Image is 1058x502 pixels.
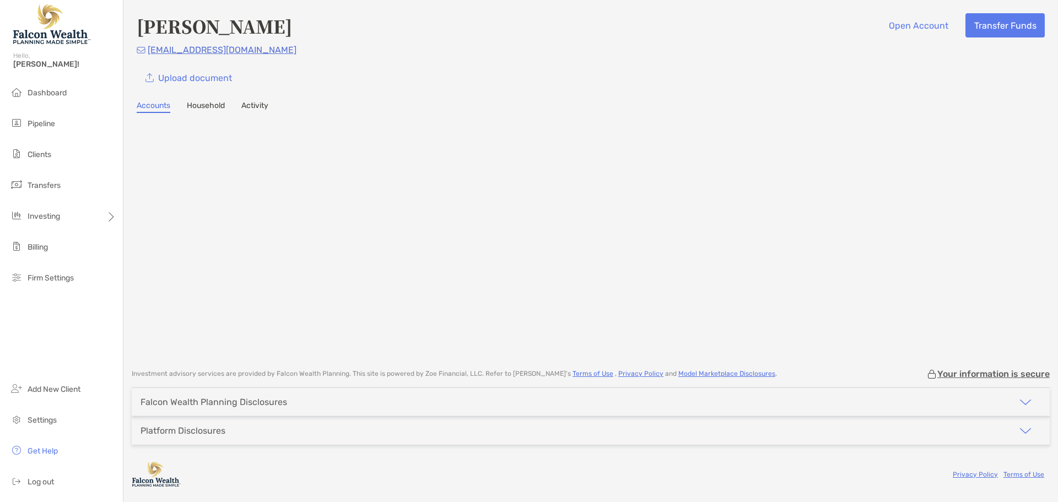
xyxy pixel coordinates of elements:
p: Your information is secure [937,369,1050,379]
p: [EMAIL_ADDRESS][DOMAIN_NAME] [148,43,296,57]
img: company logo [132,462,181,487]
a: Upload document [137,66,240,90]
span: [PERSON_NAME]! [13,60,116,69]
img: investing icon [10,209,23,222]
img: icon arrow [1019,424,1032,438]
img: billing icon [10,240,23,253]
span: Firm Settings [28,273,74,283]
div: Platform Disclosures [141,425,225,436]
img: button icon [145,73,154,83]
span: Transfers [28,181,61,190]
a: Privacy Policy [618,370,663,377]
button: Open Account [880,13,957,37]
span: Investing [28,212,60,221]
img: icon arrow [1019,396,1032,409]
span: Log out [28,477,54,487]
img: get-help icon [10,444,23,457]
span: Get Help [28,446,58,456]
img: logout icon [10,474,23,488]
p: Investment advisory services are provided by Falcon Wealth Planning . This site is powered by Zoe... [132,370,777,378]
img: Email Icon [137,47,145,53]
div: Falcon Wealth Planning Disclosures [141,397,287,407]
a: Model Marketplace Disclosures [678,370,775,377]
span: Billing [28,242,48,252]
span: Dashboard [28,88,67,98]
img: add_new_client icon [10,382,23,395]
span: Pipeline [28,119,55,128]
img: pipeline icon [10,116,23,129]
button: Transfer Funds [965,13,1045,37]
span: Clients [28,150,51,159]
h4: [PERSON_NAME] [137,13,292,39]
img: clients icon [10,147,23,160]
img: Falcon Wealth Planning Logo [13,4,90,44]
a: Terms of Use [573,370,613,377]
span: Settings [28,415,57,425]
a: Household [187,101,225,113]
a: Activity [241,101,268,113]
img: dashboard icon [10,85,23,99]
img: settings icon [10,413,23,426]
img: firm-settings icon [10,271,23,284]
img: transfers icon [10,178,23,191]
a: Terms of Use [1003,471,1044,478]
span: Add New Client [28,385,80,394]
a: Accounts [137,101,170,113]
a: Privacy Policy [953,471,998,478]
